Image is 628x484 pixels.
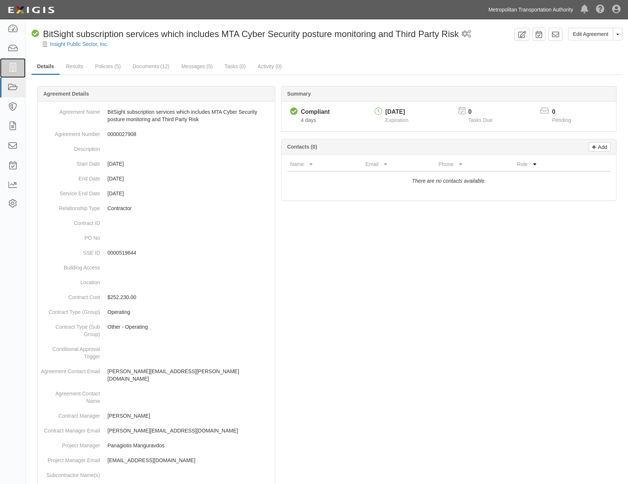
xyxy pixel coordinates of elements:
span: Since 09/12/2025 [301,117,316,123]
dt: Project Manager Email [41,453,100,464]
th: Name [287,158,362,171]
dt: Agreement Name [41,105,100,116]
dt: Service End Date [41,186,100,197]
a: Add [589,142,611,152]
span: Tasks Due [468,117,492,123]
b: Agreement Details [43,91,89,97]
span: Pending [552,117,571,123]
p: Panagiotis Manguravdos [107,442,272,449]
b: Summary [287,91,311,97]
div: [DATE] [385,108,408,116]
dd: Contractor [41,201,272,216]
dt: Building Access [41,260,100,271]
dt: Description [41,142,100,153]
dd: BitSight subscription services which includes MTA Cyber Security posture monitoring and Third Par... [41,105,272,127]
a: Tasks (0) [219,59,251,74]
p: 0 [552,108,580,116]
dd: [DATE] [41,156,272,171]
p: [PERSON_NAME][EMAIL_ADDRESS][DOMAIN_NAME] [107,427,272,434]
p: [PERSON_NAME] [107,412,272,420]
dt: PO No [41,231,100,242]
img: logo-5460c22ac91f19d4615b14bd174203de0afe785f0fc80cf4dbbc73dc1793850b.png [6,3,57,17]
div: BitSight subscription services which includes MTA Cyber Security posture monitoring and Third Par... [31,28,459,40]
th: Phone [436,158,514,171]
i: There are no contacts available. [412,178,486,184]
dt: Start Date [41,156,100,168]
div: Compliant [301,108,330,116]
dt: Project Manager [41,438,100,449]
a: Metropolitan Transportation Authority [485,2,577,17]
i: Compliant [31,30,39,38]
p: [EMAIL_ADDRESS][DOMAIN_NAME] [107,457,272,464]
p: [PERSON_NAME][EMAIL_ADDRESS][PERSON_NAME][DOMAIN_NAME] [107,368,272,382]
dt: Agreement Contact Email [41,364,100,375]
span: Expiration [385,117,408,123]
dd: 0000027908 [41,127,272,142]
dt: Contract Manager Email [41,423,100,434]
dt: Location [41,275,100,286]
dd: [DATE] [41,171,272,186]
a: Results [60,59,89,74]
p: Operating [107,308,272,316]
a: Activity (0) [252,59,287,74]
i: Compliant [290,108,298,116]
dt: Contract ID [41,216,100,227]
b: Contacts (0) [287,144,317,150]
dt: Agreement Contact Name [41,386,100,405]
p: 0 [468,108,502,116]
span: BitSight subscription services which includes MTA Cyber Security posture monitoring and Third Par... [43,29,459,39]
a: Documents (12) [127,59,175,74]
dt: Contract Type (Group) [41,305,100,316]
a: Details [31,59,60,75]
dt: Contract Cost [41,290,100,301]
dd: [DATE] [41,186,272,201]
dt: Conditional Approval Trigger [41,342,100,360]
a: Policies (5) [90,59,126,74]
a: Messages (5) [176,59,218,74]
p: Add [596,143,607,151]
p: $252,230.00 [107,294,272,301]
dt: End Date [41,171,100,182]
p: Other - Operating [107,323,272,331]
dt: Contract Type (Sub Group) [41,319,100,338]
p: 0000519644 [107,249,272,256]
th: Email [362,158,435,171]
i: 2 scheduled workflows [462,30,471,38]
dt: Contract Manager [41,408,100,420]
a: Insight Public Sector, Inc. [50,41,108,47]
i: Help Center - Complianz [596,5,605,14]
dt: SSE ID [41,245,100,256]
dt: Subcontractor Name(s) [41,468,100,479]
a: Edit Agreement [568,28,613,40]
th: Role [514,158,581,171]
dt: Agreement Number [41,127,100,138]
dt: Relationship Type [41,201,100,212]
